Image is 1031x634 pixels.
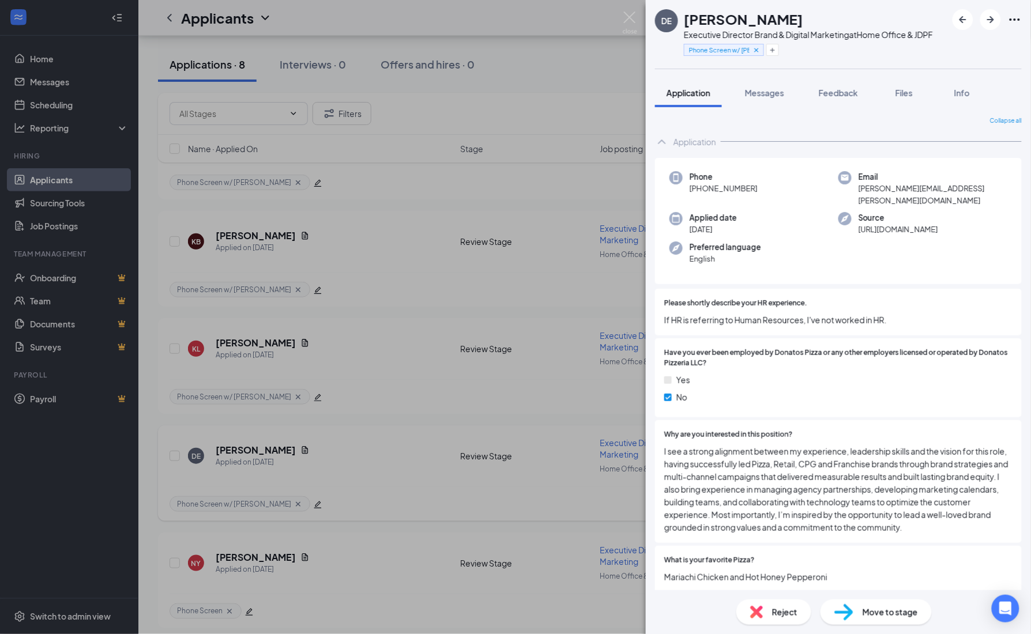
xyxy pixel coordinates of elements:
[859,171,1007,183] span: Email
[819,88,858,98] span: Feedback
[863,606,918,618] span: Move to stage
[992,595,1019,622] div: Open Intercom Messenger
[676,391,687,403] span: No
[667,88,710,98] span: Application
[953,9,973,30] button: ArrowLeftNew
[664,298,807,309] span: Please shortly describe your HR experience.
[690,241,761,253] span: Preferred language
[769,47,776,54] svg: Plus
[661,15,672,27] div: DE
[655,135,669,149] svg: ChevronUp
[690,253,761,265] span: English
[984,13,998,27] svg: ArrowRight
[690,183,758,194] span: [PHONE_NUMBER]
[664,571,1013,583] span: Mariachi Chicken and Hot Honey Pepperoni
[664,555,755,566] span: What is your favorite Pizza?
[990,116,1022,126] span: Collapse all
[859,224,938,235] span: [URL][DOMAIN_NAME]
[689,45,750,55] span: Phone Screen w/ [PERSON_NAME]
[664,445,1013,534] span: I see a strong alignment between my experience, leadership skills and the vision for this role, h...
[1008,13,1022,27] svg: Ellipses
[956,13,970,27] svg: ArrowLeftNew
[752,46,761,54] svg: Cross
[664,314,1013,326] span: If HR is referring to Human Resources, I've not worked in HR.
[684,29,933,40] div: Executive Director Brand & Digital Marketing at Home Office & JDPF
[980,9,1001,30] button: ArrowRight
[684,9,803,29] h1: [PERSON_NAME]
[690,212,737,224] span: Applied date
[745,88,784,98] span: Messages
[895,88,913,98] span: Files
[772,606,797,618] span: Reject
[690,171,758,183] span: Phone
[859,183,1007,206] span: [PERSON_NAME][EMAIL_ADDRESS][PERSON_NAME][DOMAIN_NAME]
[766,44,779,56] button: Plus
[664,348,1013,369] span: Have you ever been employed by Donatos Pizza or any other employers licensed or operated by Donat...
[664,429,793,440] span: Why are you interested in this position?
[859,212,938,224] span: Source
[673,136,716,148] div: Application
[676,373,690,386] span: Yes
[954,88,970,98] span: Info
[690,224,737,235] span: [DATE]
